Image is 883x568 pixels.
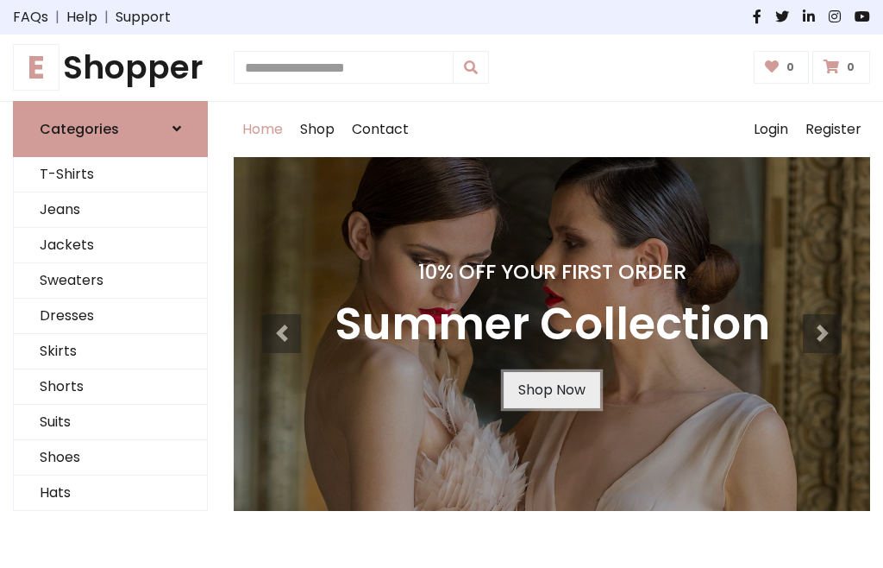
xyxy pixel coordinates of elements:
a: T-Shirts [14,157,207,192]
a: Skirts [14,334,207,369]
a: FAQs [13,7,48,28]
a: Jackets [14,228,207,263]
a: Suits [14,405,207,440]
a: Help [66,7,97,28]
a: Support [116,7,171,28]
span: | [48,7,66,28]
a: Home [234,102,291,157]
a: Sweaters [14,263,207,299]
a: Shorts [14,369,207,405]
a: Shoes [14,440,207,476]
a: EShopper [13,48,208,87]
a: Register [797,102,870,157]
h4: 10% Off Your First Order [335,260,770,284]
a: Hats [14,476,207,511]
span: | [97,7,116,28]
span: 0 [842,60,859,75]
a: Shop Now [504,372,600,408]
span: 0 [782,60,798,75]
h6: Categories [40,121,119,137]
h1: Shopper [13,48,208,87]
a: Shop [291,102,343,157]
a: Dresses [14,299,207,334]
a: Login [745,102,797,157]
a: 0 [754,51,810,84]
a: Jeans [14,192,207,228]
h3: Summer Collection [335,298,770,351]
a: Categories [13,101,208,157]
a: 0 [812,51,870,84]
span: E [13,44,59,91]
a: Contact [343,102,417,157]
